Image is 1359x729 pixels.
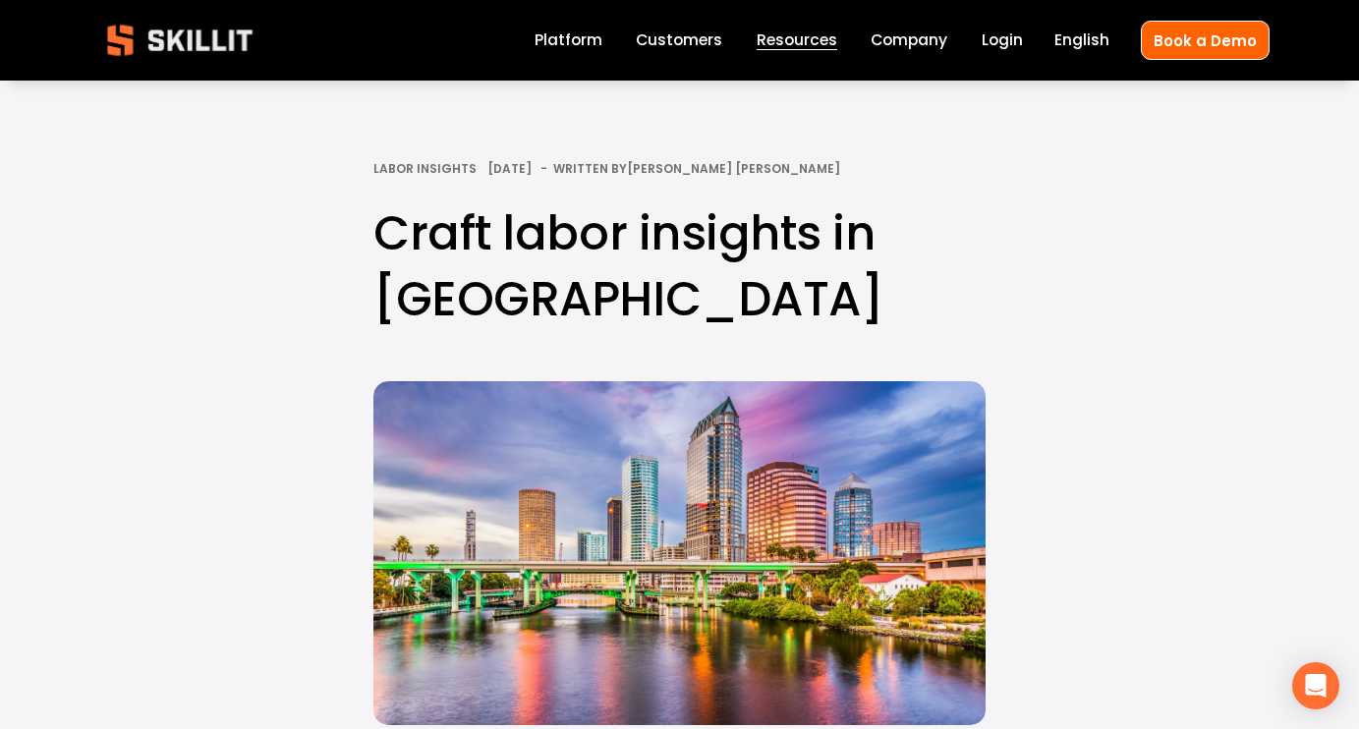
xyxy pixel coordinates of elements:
span: English [1054,28,1109,51]
a: Company [871,28,947,54]
div: Open Intercom Messenger [1292,662,1339,709]
a: Labor Insights [373,160,477,177]
div: language picker [1054,28,1109,54]
img: Skillit [90,11,269,70]
h1: Craft labor insights in [GEOGRAPHIC_DATA] [373,200,985,332]
a: Login [982,28,1023,54]
a: [PERSON_NAME] [PERSON_NAME] [627,160,840,177]
a: Customers [636,28,722,54]
div: Written By [553,162,840,176]
a: Platform [535,28,602,54]
a: Book a Demo [1141,21,1270,59]
a: folder dropdown [757,28,837,54]
span: [DATE] [487,160,532,177]
span: Resources [757,28,837,51]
